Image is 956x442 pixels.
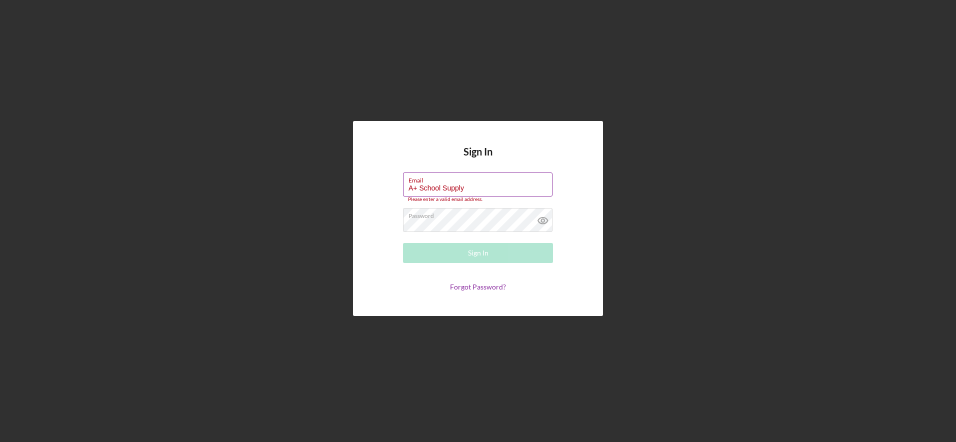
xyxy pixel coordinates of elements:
div: Sign In [468,243,488,263]
button: Sign In [403,243,553,263]
label: Email [408,173,552,184]
div: Please enter a valid email address. [403,196,553,202]
label: Password [408,208,552,219]
h4: Sign In [463,146,492,172]
a: Forgot Password? [450,282,506,291]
